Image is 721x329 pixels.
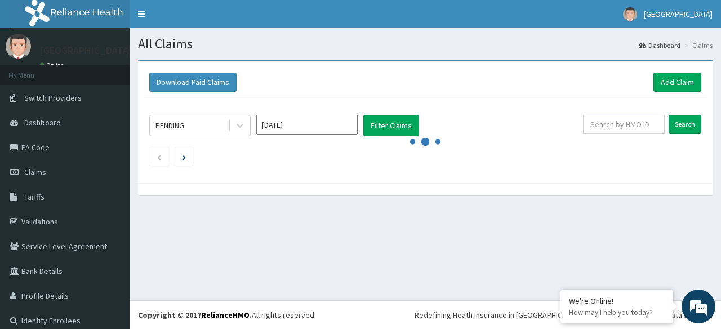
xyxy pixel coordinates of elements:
[201,310,250,320] a: RelianceHMO
[138,37,713,51] h1: All Claims
[130,300,721,329] footer: All rights reserved.
[669,115,701,134] input: Search
[24,167,46,177] span: Claims
[415,309,713,321] div: Redefining Heath Insurance in [GEOGRAPHIC_DATA] using Telemedicine and Data Science!
[24,118,61,128] span: Dashboard
[24,192,44,202] span: Tariffs
[653,73,701,92] a: Add Claim
[408,125,442,159] svg: audio-loading
[682,40,713,50] li: Claims
[569,308,665,317] p: How may I help you today?
[623,7,637,21] img: User Image
[155,120,184,131] div: PENDING
[569,296,665,306] div: We're Online!
[363,115,419,136] button: Filter Claims
[639,40,680,50] a: Dashboard
[256,115,358,135] input: Select Month and Year
[157,152,162,162] a: Previous page
[39,61,66,69] a: Online
[138,310,252,320] strong: Copyright © 2017 .
[39,46,132,56] p: [GEOGRAPHIC_DATA]
[583,115,665,134] input: Search by HMO ID
[6,34,31,59] img: User Image
[182,152,186,162] a: Next page
[644,9,713,19] span: [GEOGRAPHIC_DATA]
[149,73,237,92] button: Download Paid Claims
[24,93,82,103] span: Switch Providers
